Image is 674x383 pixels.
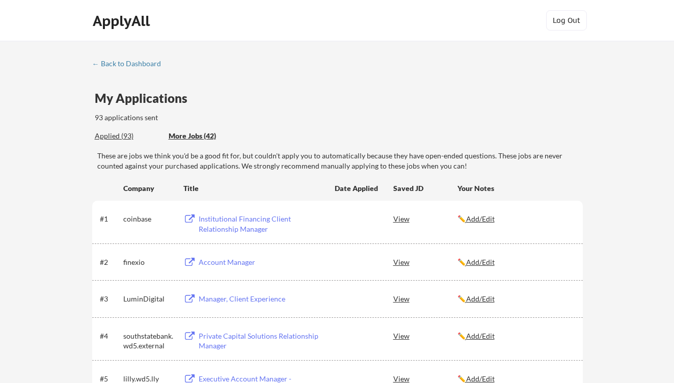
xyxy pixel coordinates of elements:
div: Manager, Client Experience [199,294,325,304]
div: These are all the jobs you've been applied to so far. [95,131,161,142]
button: Log Out [546,10,587,31]
div: ✏️ [457,214,574,224]
div: My Applications [95,92,196,104]
div: Date Applied [335,183,380,194]
div: 93 applications sent [95,113,292,123]
u: Add/Edit [466,214,495,223]
div: LuminDigital [123,294,174,304]
div: Institutional Financing Client Relationship Manager [199,214,325,234]
div: These are jobs we think you'd be a good fit for, but couldn't apply you to automatically because ... [97,151,583,171]
div: View [393,289,457,308]
u: Add/Edit [466,258,495,266]
div: southstatebank.wd5.external [123,331,174,351]
div: Saved JD [393,179,457,197]
div: #2 [100,257,120,267]
div: ApplyAll [93,12,153,30]
div: ✏️ [457,294,574,304]
div: Applied (93) [95,131,161,141]
div: coinbase [123,214,174,224]
div: Company [123,183,174,194]
div: These are job applications we think you'd be a good fit for, but couldn't apply you to automatica... [169,131,244,142]
u: Add/Edit [466,332,495,340]
div: Your Notes [457,183,574,194]
div: Private Capital Solutions Relationship Manager [199,331,325,351]
div: #1 [100,214,120,224]
div: #4 [100,331,120,341]
div: More Jobs (42) [169,131,244,141]
div: ✏️ [457,331,574,341]
div: View [393,209,457,228]
div: View [393,253,457,271]
div: finexio [123,257,174,267]
div: View [393,326,457,345]
u: Add/Edit [466,374,495,383]
u: Add/Edit [466,294,495,303]
div: Account Manager [199,257,325,267]
div: ✏️ [457,257,574,267]
div: ← Back to Dashboard [92,60,169,67]
div: #3 [100,294,120,304]
div: Title [183,183,325,194]
a: ← Back to Dashboard [92,60,169,70]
